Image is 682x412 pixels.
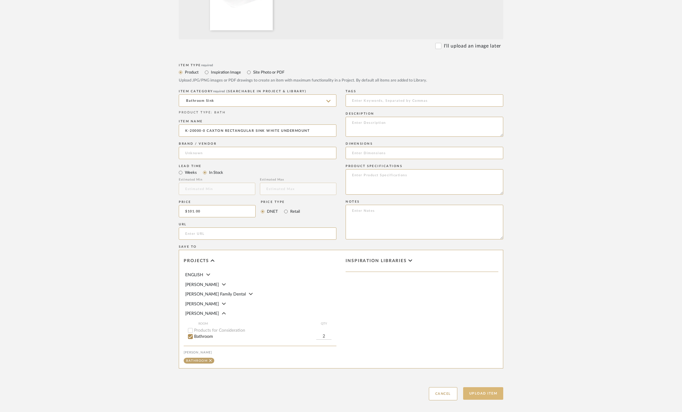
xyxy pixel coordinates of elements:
div: PRODUCT TYPE [179,110,336,115]
input: Estimated Min [179,183,255,195]
span: [PERSON_NAME] [185,302,219,306]
div: Estimated Min [179,178,255,181]
div: Description [346,112,503,116]
div: Item name [179,120,336,123]
span: [PERSON_NAME] [185,311,219,316]
div: Product Specifications [346,164,503,168]
span: (Searchable in Project & Library) [227,90,307,93]
div: Price [179,200,256,204]
label: Inspiration Image [210,69,241,76]
input: Enter Name [179,124,336,137]
input: Estimated Max [260,183,336,195]
span: [PERSON_NAME] Family Dental [185,292,246,296]
input: Unknown [179,147,336,159]
input: Enter Dimensions [346,147,503,159]
mat-radio-group: Select item type [179,169,336,176]
div: Price Type [261,200,300,204]
span: Projects [184,258,209,264]
input: Enter DNET Price [179,205,256,217]
label: In Stock [208,169,223,176]
div: Tags [346,90,503,93]
span: : BATH [211,111,226,114]
div: Upload JPG/PNG images or PDF drawings to create an item with maximum functionality in a Project. ... [179,78,503,84]
span: Inspiration libraries [346,258,407,264]
mat-radio-group: Select price type [261,205,300,217]
label: Site Photo or PDF [253,69,284,76]
span: required [213,90,225,93]
label: Retail [290,208,300,215]
div: ITEM CATEGORY [179,90,336,93]
label: Weeks [184,169,197,176]
div: Dimensions [346,142,503,146]
span: QTY [316,321,332,326]
label: DNET [266,208,278,215]
div: Save To [179,245,503,249]
button: Cancel [429,387,457,400]
div: Estimated Max [260,178,336,181]
span: ENGLISH [185,273,203,277]
div: [PERSON_NAME] [184,351,336,354]
div: Notes [346,200,503,204]
label: Product [184,69,199,76]
label: I'll upload an image later [444,42,501,50]
input: Enter Keywords, Separated by Commas [346,94,503,107]
label: Bathroom [194,334,316,339]
span: ROOM [198,321,316,326]
div: Lead Time [179,164,336,168]
div: Brand / Vendor [179,142,336,146]
span: required [201,64,213,67]
input: Enter URL [179,227,336,240]
span: [PERSON_NAME] [185,283,219,287]
input: Type a category to search and select [179,94,336,107]
button: Upload Item [463,387,504,400]
mat-radio-group: Select item type [179,68,503,76]
div: URL [179,223,336,226]
div: Bathroom [186,359,208,362]
div: Item Type [179,63,503,67]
